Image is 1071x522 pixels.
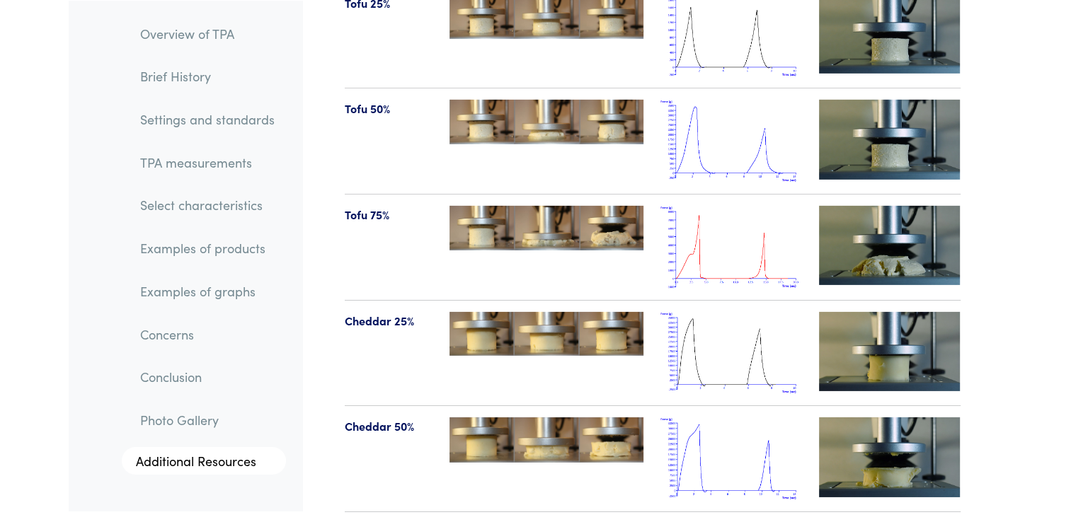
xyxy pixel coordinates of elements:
[129,146,286,178] a: TPA measurements
[449,312,643,356] img: cheddar-25-123-tpa.jpg
[129,17,286,50] a: Overview of TPA
[345,206,433,224] p: Tofu 75%
[449,206,643,250] img: tofu-75-123-tpa.jpg
[129,274,286,307] a: Examples of graphs
[449,100,643,144] img: tofu-50-123-tpa.jpg
[819,312,961,391] img: cheddar-videotn-25.jpg
[129,318,286,350] a: Concerns
[129,103,286,135] a: Settings and standards
[345,312,433,330] p: Cheddar 25%
[345,417,433,436] p: Cheddar 50%
[122,446,286,475] a: Additional Resources
[660,100,802,182] img: tofu_tpa_50.png
[449,417,643,463] img: cheddar-50-123-tpa.jpg
[660,312,802,395] img: cheddar_tpa_25.png
[660,417,802,500] img: cheddar_tpa_50.png
[660,206,802,289] img: tofu_tpa_75.png
[819,206,961,285] img: tofu-videotn-75.jpg
[129,60,286,93] a: Brief History
[129,232,286,265] a: Examples of products
[819,417,961,497] img: cheddar-videotn-50.jpg
[129,361,286,393] a: Conclusion
[819,100,961,179] img: tofu-videotn-25.jpg
[345,100,433,118] p: Tofu 50%
[129,403,286,436] a: Photo Gallery
[129,189,286,221] a: Select characteristics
